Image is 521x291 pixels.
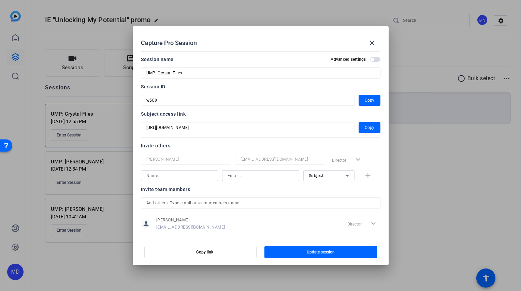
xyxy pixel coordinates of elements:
span: Copy [365,96,374,104]
div: Session ID [141,83,380,91]
div: Session name [141,55,174,63]
button: Copy [359,122,380,133]
input: Email... [228,172,294,180]
div: Subject access link [141,110,380,118]
span: [PERSON_NAME] [156,217,225,223]
input: Session OTP [146,123,349,132]
div: Invite team members [141,185,380,193]
h2: Advanced settings [331,57,366,62]
span: Copy [365,123,374,132]
mat-icon: close [368,39,376,47]
span: [EMAIL_ADDRESS][DOMAIN_NAME] [156,224,225,230]
button: Update session [264,246,377,258]
input: Name... [146,172,213,180]
div: Capture Pro Session [141,35,380,51]
input: Enter Session Name [146,69,375,77]
span: Subject [309,173,324,178]
input: Session OTP [146,96,349,104]
span: Update session [307,249,335,255]
div: Invite others [141,142,380,150]
button: Copy [359,95,380,106]
input: Email... [241,155,320,163]
input: Name... [146,155,226,163]
input: Add others: Type email or team members name [146,199,375,207]
span: Copy link [196,249,213,255]
button: Copy link [144,246,257,258]
mat-icon: person [141,219,151,229]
